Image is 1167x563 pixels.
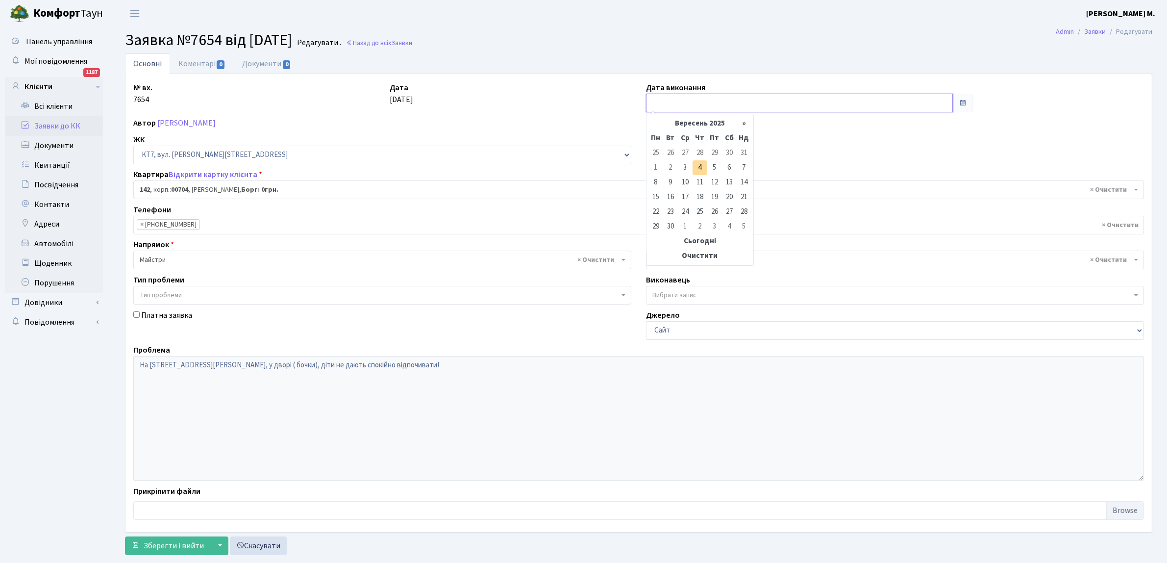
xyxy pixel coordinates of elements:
th: Пн [648,131,663,146]
span: Видалити всі елементи [1090,255,1127,265]
a: Щоденник [5,254,103,273]
label: Платна заявка [141,309,192,321]
span: Таун [33,5,103,22]
a: Коментарі [170,53,234,74]
a: Відкрити картку клієнта [169,169,257,180]
td: 10 [678,175,693,190]
td: 24 [678,205,693,219]
td: 14 [737,175,751,190]
td: 18 [693,190,707,205]
td: 26 [663,146,678,160]
td: 29 [707,146,722,160]
img: logo.png [10,4,29,24]
span: Тип проблеми [140,290,182,300]
td: 4 [693,160,707,175]
a: [PERSON_NAME] М. [1086,8,1155,20]
nav: breadcrumb [1041,22,1167,42]
td: 23 [663,205,678,219]
td: 9 [663,175,678,190]
label: Тип проблеми [133,274,184,286]
a: Посвідчення [5,175,103,195]
td: 22 [648,205,663,219]
div: [DATE] [382,82,639,112]
span: Заявки [391,38,412,48]
td: 2 [693,219,707,234]
td: 29 [648,219,663,234]
a: Порушення [5,273,103,293]
th: Ср [678,131,693,146]
span: Видалити всі елементи [577,255,614,265]
span: 0 [217,60,224,69]
td: 17 [678,190,693,205]
label: Дата [390,82,408,94]
a: Назад до всіхЗаявки [346,38,412,48]
th: Нд [737,131,751,146]
a: Основні [125,53,170,74]
td: 25 [693,205,707,219]
th: Чт [693,131,707,146]
td: 25 [648,146,663,160]
td: 27 [678,146,693,160]
th: Вересень 2025 [663,116,737,131]
textarea: На [STREET_ADDRESS][PERSON_NAME], у дворі ( бочки), діти не дають спокійно відпочивати! [133,356,1144,481]
span: Мої повідомлення [25,56,87,67]
small: Редагувати . [295,38,341,48]
th: » [737,116,751,131]
span: Шурубалко В.И. [652,255,1132,265]
td: 20 [722,190,737,205]
label: ЖК [133,134,145,146]
td: 12 [707,175,722,190]
td: 30 [663,219,678,234]
a: Квитанції [5,155,103,175]
a: [PERSON_NAME] [157,118,216,128]
a: Скасувати [230,537,287,555]
th: Сьогодні [648,234,751,249]
span: Майстри [133,251,631,269]
a: Клієнти [5,77,103,97]
label: Квартира [133,169,262,180]
td: 30 [722,146,737,160]
td: 16 [663,190,678,205]
span: Видалити всі елементи [1090,185,1127,195]
td: 11 [693,175,707,190]
span: 0 [283,60,291,69]
span: <b>142</b>, корп.: <b>00704</b>, Матараджи Тетяна Олександрівна, <b>Борг: 0грн.</b> [140,185,1132,195]
a: Адреси [5,214,103,234]
td: 31 [737,146,751,160]
label: Джерело [646,309,680,321]
a: Панель управління [5,32,103,51]
td: 3 [678,160,693,175]
td: 1 [678,219,693,234]
td: 13 [722,175,737,190]
label: Напрямок [133,239,174,251]
label: Проблема [133,344,170,356]
span: Заявка №7654 від [DATE] [125,29,292,51]
span: Шурубалко В.И. [646,251,1144,269]
td: 15 [648,190,663,205]
a: Довідники [5,293,103,312]
a: Admin [1056,26,1074,37]
td: 5 [707,160,722,175]
a: Заявки до КК [5,116,103,136]
span: Майстри [140,255,619,265]
th: Пт [707,131,722,146]
label: Автор [133,117,156,129]
span: Вибрати запис [652,290,696,300]
label: Телефони [133,204,171,216]
td: 27 [722,205,737,219]
b: 00704 [171,185,188,195]
span: <b>142</b>, корп.: <b>00704</b>, Матараджи Тетяна Олександрівна, <b>Борг: 0грн.</b> [133,180,1144,199]
td: 28 [693,146,707,160]
td: 5 [737,219,751,234]
td: 21 [737,190,751,205]
th: Очистити [648,249,751,263]
a: Заявки [1084,26,1106,37]
td: 4 [722,219,737,234]
label: Прикріпити файли [133,486,200,497]
button: Зберегти і вийти [125,537,210,555]
label: Дата виконання [646,82,705,94]
button: Переключити навігацію [123,5,147,22]
b: 142 [140,185,150,195]
a: Повідомлення [5,312,103,332]
td: 19 [707,190,722,205]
